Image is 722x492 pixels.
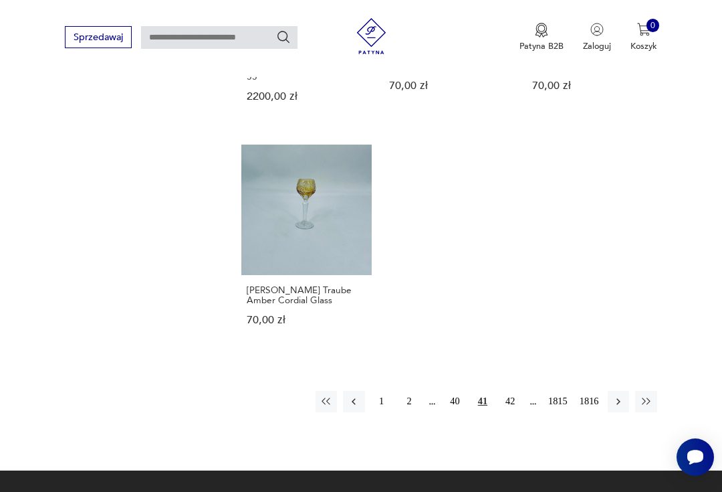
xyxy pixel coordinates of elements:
[241,145,372,349] a: Kieliszek Natchmann Traube Amber Cordial Glass[PERSON_NAME] Traube Amber Cordial Glass70,00 zł
[535,23,548,37] img: Ikona medalu
[444,391,465,412] button: 40
[247,315,366,325] p: 70,00 zł
[371,391,392,412] button: 1
[389,81,509,91] p: 70,00 zł
[65,34,131,42] a: Sprzedawaj
[583,40,611,52] p: Zaloguj
[630,40,657,52] p: Koszyk
[677,438,714,476] iframe: Smartsupp widget button
[499,391,521,412] button: 42
[532,81,652,91] p: 70,00 zł
[576,391,602,412] button: 1816
[590,23,604,36] img: Ikonka użytkownika
[519,23,564,52] button: Patyna B2B
[630,23,657,52] button: 0Koszyk
[472,391,493,412] button: 41
[349,18,394,54] img: Patyna - sklep z meblami i dekoracjami vintage
[398,391,420,412] button: 2
[65,26,131,48] button: Sprzedawaj
[545,391,570,412] button: 1815
[583,23,611,52] button: Zaloguj
[519,23,564,52] a: Ikona medaluPatyna B2B
[519,40,564,52] p: Patyna B2B
[646,19,660,32] div: 0
[247,51,366,82] h3: bauhaus stolik chromowany Huwa-Spiegel Pasol 88x45 h 55
[247,285,366,306] h3: [PERSON_NAME] Traube Amber Cordial Glass
[637,23,650,36] img: Ikona koszyka
[247,92,366,102] p: 2200,00 zł
[276,29,291,44] button: Szukaj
